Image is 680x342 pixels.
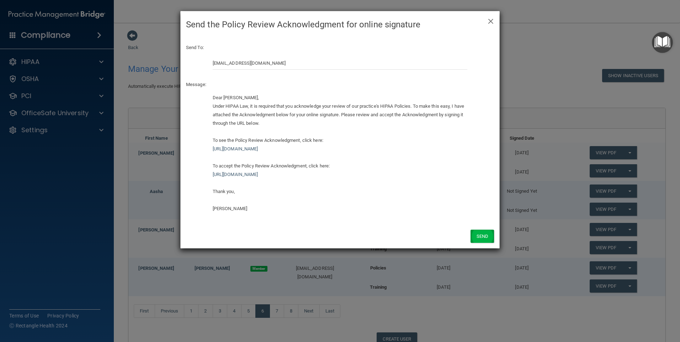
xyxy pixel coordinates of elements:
[471,230,494,243] button: Send
[213,57,468,70] input: Email Address
[186,43,494,52] p: Send To:
[186,80,494,89] p: Message:
[488,13,494,27] span: ×
[652,32,673,53] button: Open Resource Center
[213,172,258,177] a: [URL][DOMAIN_NAME]
[213,146,258,151] a: [URL][DOMAIN_NAME]
[213,93,468,213] div: Dear [PERSON_NAME], Under HIPAA Law, it is required that you acknowledge your review of our pract...
[186,17,494,32] h4: Send the Policy Review Acknowledgment for online signature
